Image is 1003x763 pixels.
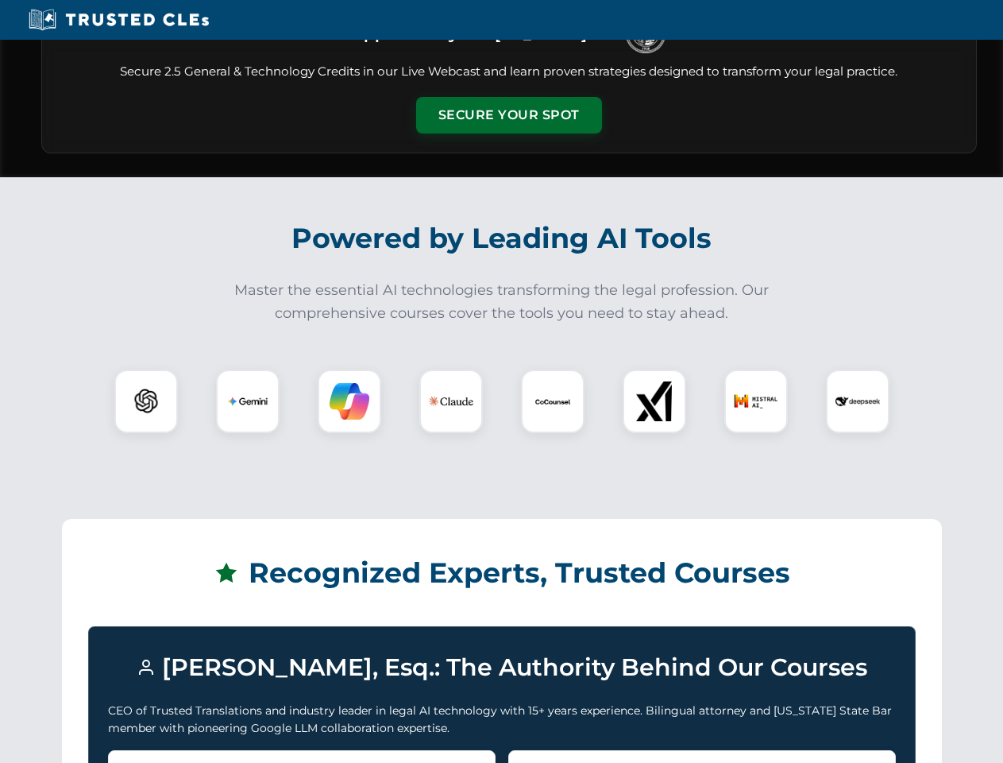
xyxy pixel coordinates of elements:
[826,370,889,433] div: DeepSeek
[318,370,381,433] div: Copilot
[61,63,957,81] p: Secure 2.5 General & Technology Credits in our Live Webcast and learn proven strategies designed ...
[635,381,674,421] img: xAI Logo
[62,211,942,266] h2: Powered by Leading AI Tools
[108,702,896,738] p: CEO of Trusted Translations and industry leader in legal AI technology with 15+ years experience....
[24,8,214,32] img: Trusted CLEs
[429,379,473,424] img: Claude Logo
[330,381,369,421] img: Copilot Logo
[835,379,880,424] img: DeepSeek Logo
[419,370,483,433] div: Claude
[216,370,280,433] div: Gemini
[521,370,584,433] div: CoCounsel
[114,370,178,433] div: ChatGPT
[88,545,916,601] h2: Recognized Experts, Trusted Courses
[228,381,268,421] img: Gemini Logo
[108,646,896,689] h3: [PERSON_NAME], Esq.: The Authority Behind Our Courses
[724,370,788,433] div: Mistral AI
[416,97,602,134] button: Secure Your Spot
[123,378,169,424] img: ChatGPT Logo
[533,381,573,421] img: CoCounsel Logo
[623,370,686,433] div: xAI
[734,379,778,424] img: Mistral AI Logo
[224,279,780,325] p: Master the essential AI technologies transforming the legal profession. Our comprehensive courses...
